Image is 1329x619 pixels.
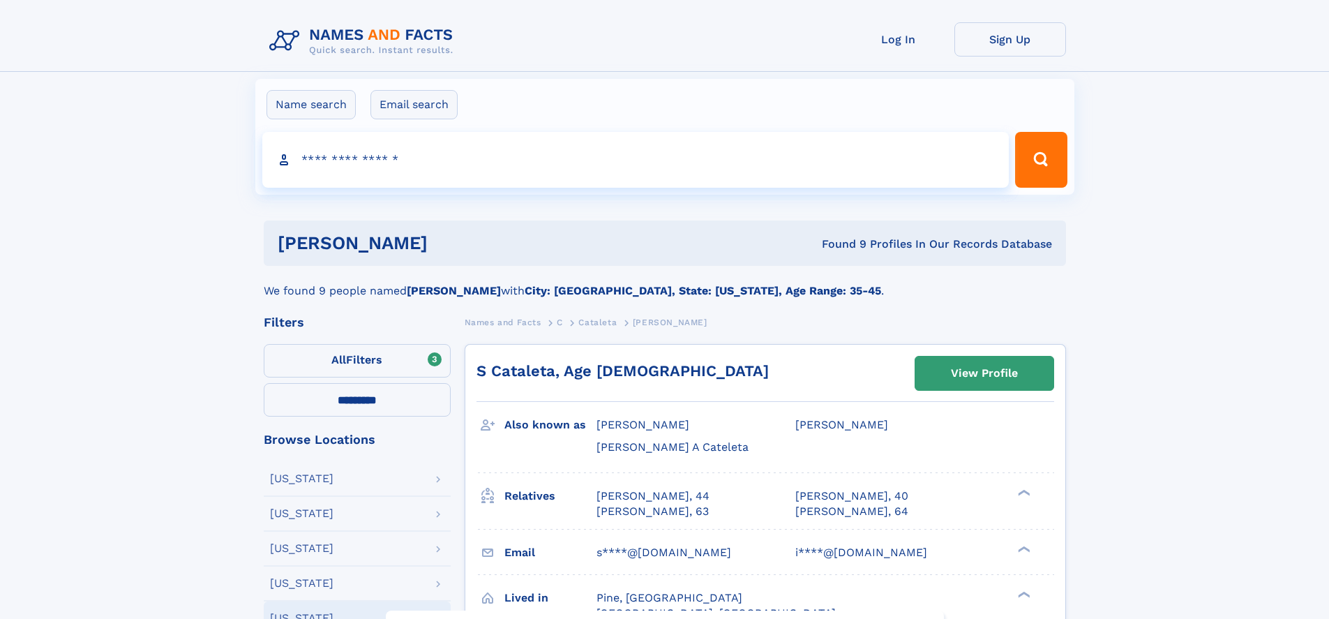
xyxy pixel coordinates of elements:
div: Filters [264,316,451,329]
a: [PERSON_NAME], 64 [795,504,908,519]
a: View Profile [915,357,1053,390]
a: S Cataleta, Age [DEMOGRAPHIC_DATA] [476,362,769,380]
a: [PERSON_NAME], 44 [596,489,709,504]
a: Log In [843,22,954,57]
span: All [331,353,346,366]
h3: Email [504,541,596,565]
div: Browse Locations [264,433,451,446]
div: View Profile [951,357,1018,389]
div: [US_STATE] [270,473,333,484]
div: ❯ [1014,488,1031,497]
h3: Lived in [504,586,596,610]
b: City: [GEOGRAPHIC_DATA], State: [US_STATE], Age Range: 35-45 [525,284,881,297]
span: Pine, [GEOGRAPHIC_DATA] [596,591,742,604]
div: ❯ [1014,590,1031,599]
input: search input [262,132,1009,188]
label: Email search [370,90,458,119]
div: [US_STATE] [270,508,333,519]
a: [PERSON_NAME], 40 [795,489,908,504]
h3: Relatives [504,484,596,508]
b: [PERSON_NAME] [407,284,501,297]
a: Cataleta [578,313,617,331]
a: Sign Up [954,22,1066,57]
a: [PERSON_NAME], 63 [596,504,709,519]
button: Search Button [1015,132,1067,188]
a: C [557,313,563,331]
div: Found 9 Profiles In Our Records Database [624,237,1052,252]
img: Logo Names and Facts [264,22,465,60]
span: [PERSON_NAME] A Cateleta [596,440,749,454]
span: [PERSON_NAME] [596,418,689,431]
span: C [557,318,563,327]
div: [US_STATE] [270,543,333,554]
h3: Also known as [504,413,596,437]
a: Names and Facts [465,313,541,331]
label: Filters [264,344,451,378]
div: We found 9 people named with . [264,266,1066,299]
div: ❯ [1014,544,1031,553]
span: Cataleta [578,318,617,327]
span: [PERSON_NAME] [795,418,888,431]
h1: [PERSON_NAME] [278,234,625,252]
span: [PERSON_NAME] [633,318,707,327]
label: Name search [266,90,356,119]
div: [US_STATE] [270,578,333,589]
